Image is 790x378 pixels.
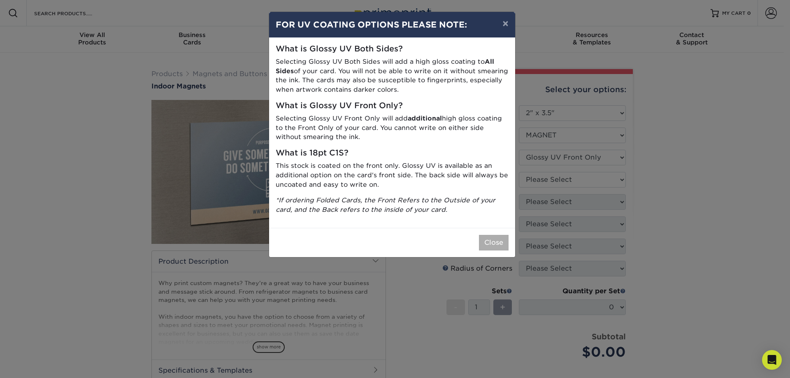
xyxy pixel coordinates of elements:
strong: additional [408,114,442,122]
strong: All Sides [276,58,494,75]
h5: What is Glossy UV Both Sides? [276,44,509,54]
button: × [496,12,515,35]
p: This stock is coated on the front only. Glossy UV is available as an additional option on the car... [276,161,509,189]
h5: What is Glossy UV Front Only? [276,101,509,111]
div: Open Intercom Messenger [762,350,782,370]
h4: FOR UV COATING OPTIONS PLEASE NOTE: [276,19,509,31]
p: Selecting Glossy UV Front Only will add high gloss coating to the Front Only of your card. You ca... [276,114,509,142]
i: *If ordering Folded Cards, the Front Refers to the Outside of your card, and the Back refers to t... [276,196,495,213]
button: Close [479,235,509,250]
p: Selecting Glossy UV Both Sides will add a high gloss coating to of your card. You will not be abl... [276,57,509,95]
h5: What is 18pt C1S? [276,148,509,158]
